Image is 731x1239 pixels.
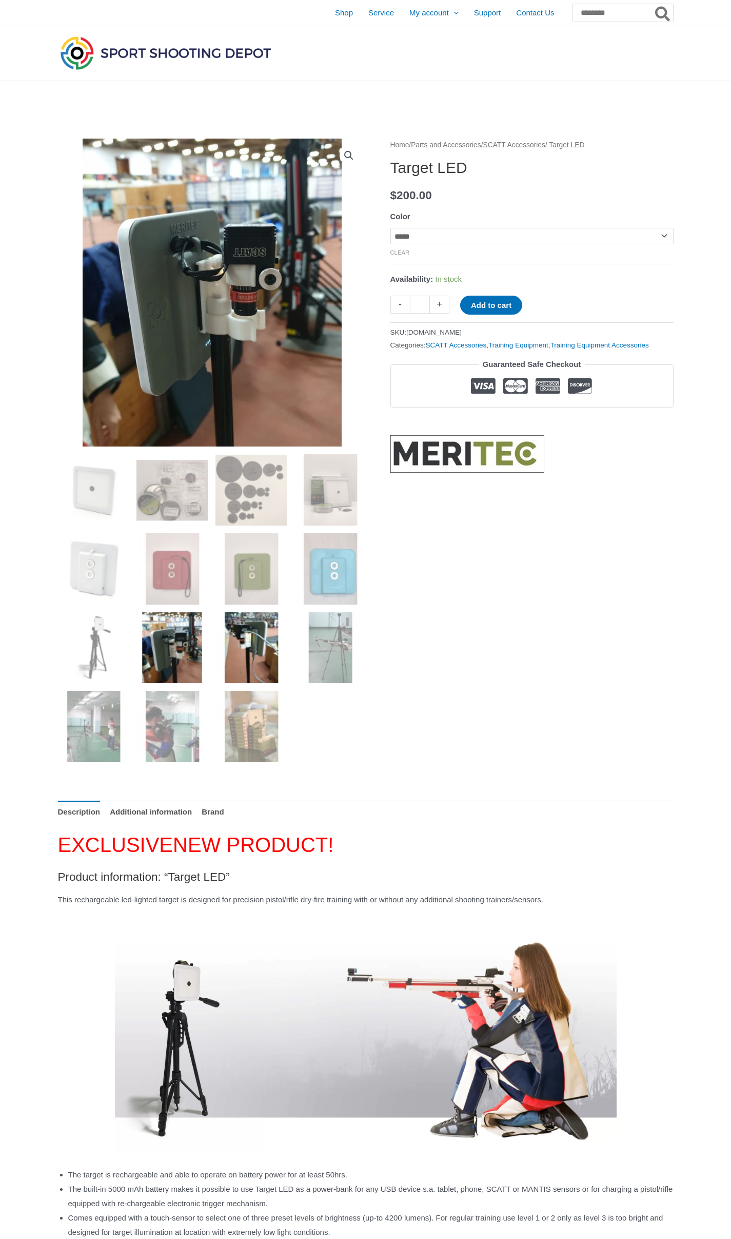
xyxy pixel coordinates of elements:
[426,341,487,349] a: SCATT Accessories
[294,454,366,526] img: Target LED - Image 4
[460,296,522,315] button: Add to cart
[202,801,224,823] a: Brand
[390,275,433,283] span: Availability:
[411,141,481,149] a: Parts and Accessories
[215,454,287,526] img: Target LED - Image 3
[68,1168,674,1182] li: The target is rechargeable and able to operate on battery power for at least 50hrs.
[479,357,585,372] legend: Guaranteed Safe Checkout
[68,1182,674,1211] li: The built-in 5000 mAh battery makes it possible to use Target LED as a power-bank for any USB dev...
[488,341,548,349] a: Training Equipment
[58,869,674,884] h2: Product information: “Target LED”
[550,341,648,349] a: Training Equipment Accessories
[390,159,674,177] h1: Target LED
[58,893,674,907] p: This rechargeable led-lighted target is designed for precision pistol/rifle dry-fire training wit...
[136,533,208,605] img: Target LED - Image 6
[390,326,462,339] span: SKU:
[136,454,208,526] img: Target LED - Image 2
[390,296,410,314] a: -
[406,328,462,336] span: [DOMAIN_NAME]
[58,612,129,684] img: Target LED - Image 9
[390,189,432,202] bdi: 200.00
[430,296,449,314] a: +
[294,533,366,605] img: Target LED - Image 8
[390,415,674,428] iframe: Customer reviews powered by Trustpilot
[215,691,287,762] img: Target LED - Image 15
[390,249,410,256] a: Clear options
[110,801,192,823] a: Additional information
[58,533,129,605] img: Target LED - Image 5
[215,533,287,605] img: Target LED - Image 7
[136,691,208,762] img: Target LED - Image 14
[390,435,544,473] a: MERITEC
[173,834,333,856] span: NEW PRODUCT!
[58,801,101,823] a: Description
[340,146,358,165] a: View full-screen image gallery
[215,612,287,684] img: Target LED - Image 11
[390,212,410,221] label: Color
[483,141,545,149] a: SCATT Accessories
[294,612,366,684] img: Target LED - Image 12
[58,34,273,72] img: Sport Shooting Depot
[390,139,674,152] nav: Breadcrumb
[390,189,397,202] span: $
[390,339,649,352] span: Categories: , ,
[58,454,129,526] img: Target LED
[58,691,129,762] img: Target LED - Image 13
[410,296,430,314] input: Product quantity
[390,141,409,149] a: Home
[435,275,462,283] span: In stock
[136,612,208,684] img: Target LED - Image 10
[653,4,673,22] button: Search
[58,834,173,856] span: EXCLUSIVE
